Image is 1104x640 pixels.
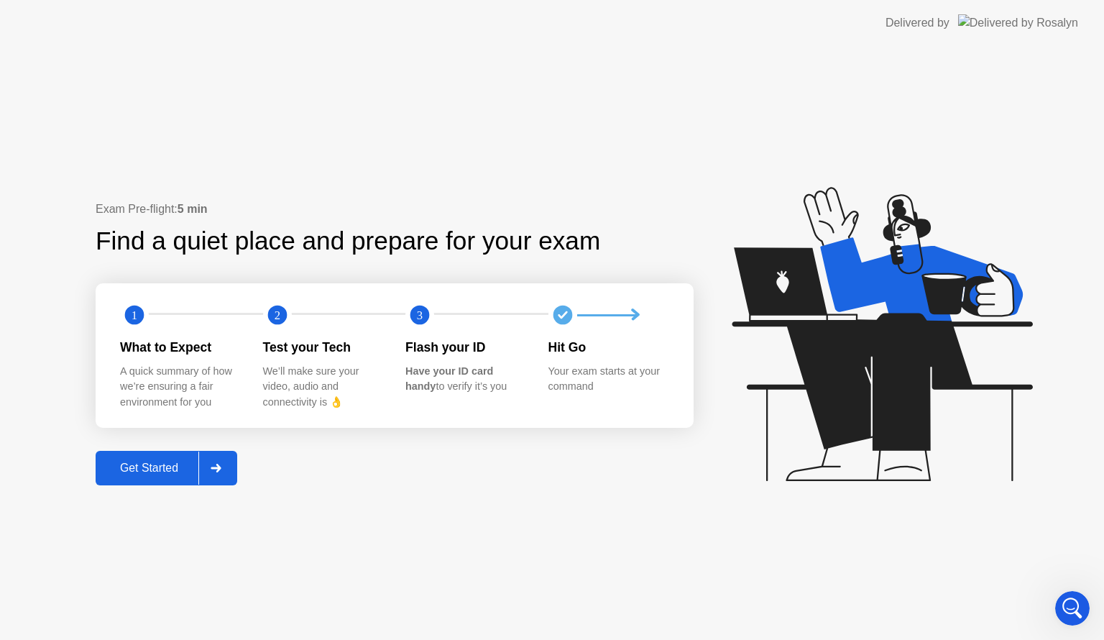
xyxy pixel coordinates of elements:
[885,14,949,32] div: Delivered by
[64,242,147,257] div: [PERSON_NAME]
[405,364,525,395] div: to verify it’s you
[29,323,241,338] div: Closing Applications (Windows)
[417,308,423,322] text: 3
[96,449,191,506] button: Messages
[168,23,197,52] img: Profile image for Abdul
[548,338,668,357] div: Hit Go
[21,317,267,344] div: Closing Applications (Windows)
[192,449,287,506] button: Help
[132,308,137,322] text: 1
[29,403,241,418] div: System Requirements
[21,344,267,370] div: Rosalyn - Camera Access (Windows)
[21,370,267,397] div: Tech & Permissions Pre-Flight
[548,364,668,395] div: Your exam starts at your command
[247,23,273,49] div: Close
[100,462,198,475] div: Get Started
[29,290,116,305] span: Search for help
[405,338,525,357] div: Flash your ID
[228,485,251,495] span: Help
[32,485,64,495] span: Home
[21,397,267,424] div: System Requirements
[1055,591,1090,626] iframe: Intercom live chat
[29,349,241,365] div: Rosalyn - Camera Access (Windows)
[958,14,1078,31] img: Delivered by Rosalyn
[29,206,258,221] div: Recent message
[274,308,280,322] text: 2
[14,193,273,269] div: Recent messageProfile image for SonnyIf you’re unable to access your microphone during the pre-fl...
[29,227,58,256] div: Profile image for Sonny
[96,451,237,485] button: Get Started
[29,102,259,127] p: Hi Keatron 👋
[120,338,240,357] div: What to Expect
[195,23,224,52] div: Profile image for Sonny
[29,127,259,175] p: How can I assist you?
[141,23,170,52] img: Profile image for MUSAWER
[29,29,112,48] img: logo
[15,215,272,268] div: Profile image for SonnyIf you’re unable to access your microphone during the pre-flight check, pl...
[119,485,169,495] span: Messages
[178,203,208,215] b: 5 min
[29,376,241,391] div: Tech & Permissions Pre-Flight
[96,201,694,218] div: Exam Pre-flight:
[150,242,194,257] div: • 6m ago
[96,222,602,260] div: Find a quiet place and prepare for your exam
[21,283,267,311] button: Search for help
[120,364,240,411] div: A quick summary of how we’re ensuring a fair environment for you
[263,338,383,357] div: Test your Tech
[263,364,383,411] div: We’ll make sure your video, audio and connectivity is 👌
[405,365,493,393] b: Have your ID card handy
